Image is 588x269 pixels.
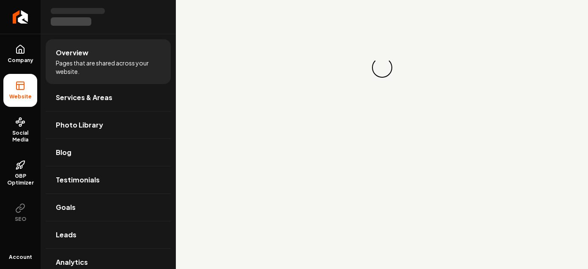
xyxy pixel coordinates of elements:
[11,216,30,223] span: SEO
[56,257,88,267] span: Analytics
[3,173,37,186] span: GBP Optimizer
[6,93,35,100] span: Website
[46,166,171,193] a: Testimonials
[46,84,171,111] a: Services & Areas
[3,130,37,143] span: Social Media
[13,10,28,24] img: Rebolt Logo
[3,110,37,150] a: Social Media
[46,111,171,139] a: Photo Library
[46,194,171,221] a: Goals
[56,120,103,130] span: Photo Library
[56,92,112,103] span: Services & Areas
[56,48,88,58] span: Overview
[372,57,392,78] div: Loading
[56,230,77,240] span: Leads
[56,147,71,158] span: Blog
[46,139,171,166] a: Blog
[56,175,100,185] span: Testimonials
[56,202,76,212] span: Goals
[46,221,171,248] a: Leads
[3,196,37,229] button: SEO
[9,254,32,261] span: Account
[3,38,37,71] a: Company
[56,59,161,76] span: Pages that are shared across your website.
[4,57,37,64] span: Company
[3,153,37,193] a: GBP Optimizer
